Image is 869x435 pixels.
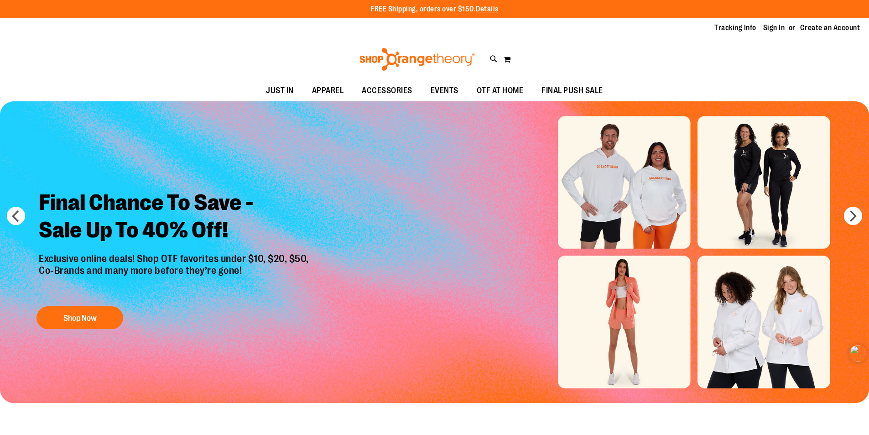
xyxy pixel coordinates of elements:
[7,207,25,225] button: prev
[32,182,318,253] h2: Final Chance To Save - Sale Up To 40% Off!
[763,23,785,33] a: Sign In
[541,80,603,101] span: FINAL PUSH SALE
[362,80,412,101] span: ACCESSORIES
[358,48,476,71] img: Shop Orangetheory
[477,80,524,101] span: OTF AT HOME
[32,253,318,298] p: Exclusive online deals! Shop OTF favorites under $10, $20, $50, Co-Brands and many more before th...
[468,80,533,101] a: OTF AT HOME
[476,5,499,13] a: Details
[714,23,756,33] a: Tracking Info
[303,80,353,101] a: APPAREL
[421,80,468,101] a: EVENTS
[844,207,862,225] button: next
[532,80,612,101] a: FINAL PUSH SALE
[370,4,499,15] p: FREE Shipping, orders over $150.
[353,80,421,101] a: ACCESSORIES
[800,23,860,33] a: Create an Account
[32,182,318,334] a: Final Chance To Save -Sale Up To 40% Off! Exclusive online deals! Shop OTF favorites under $10, $...
[431,80,458,101] span: EVENTS
[266,80,294,101] span: JUST IN
[257,80,303,101] a: JUST IN
[36,306,123,329] button: Shop Now
[312,80,344,101] span: APPAREL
